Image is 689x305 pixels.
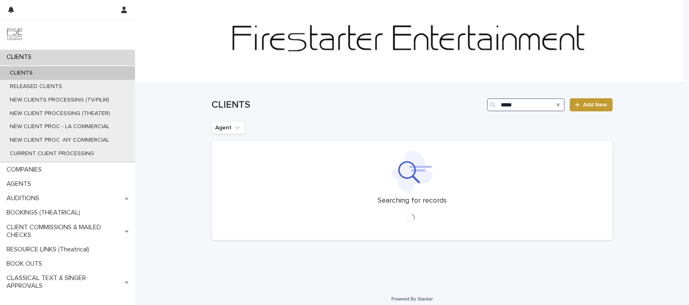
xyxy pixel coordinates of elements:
[3,150,101,157] p: CURRENT CLIENT PROCESSING
[583,102,607,108] span: Add New
[3,110,117,117] p: NEW CLIENT PROCESSING (THEATER)
[3,97,116,104] p: NEW CLIENTS PROCESSING (TV/FILM)
[3,53,38,61] p: CLIENTS
[3,209,87,217] p: BOOKINGS (THEATRICAL)
[3,194,46,202] p: AUDITIONS
[3,137,116,144] p: NEW CLIENT PROC -NY COMMERCIAL
[3,260,49,268] p: BOOK OUTS
[3,83,69,90] p: RELEASED CLIENTS
[3,70,39,77] p: CLIENTS
[3,166,48,174] p: COMPANIES
[212,121,245,134] button: Agent
[570,98,612,111] a: Add New
[3,123,116,130] p: NEW CLIENT PROC - LA COMMERCIAL
[487,98,565,111] input: Search
[3,224,125,239] p: CLIENT COMMISSIONS & MAILED CHECKS
[3,274,125,290] p: CLASSICAL TEXT & SINGER APPROVALS
[3,180,38,188] p: AGENTS
[3,246,96,253] p: RESOURCE LINKS (Theatrical)
[7,27,23,43] img: 9JgRvJ3ETPGCJDhvPVA5
[212,99,484,111] h1: CLIENTS
[391,296,432,301] a: Powered By Stacker
[378,197,447,206] p: Searching for records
